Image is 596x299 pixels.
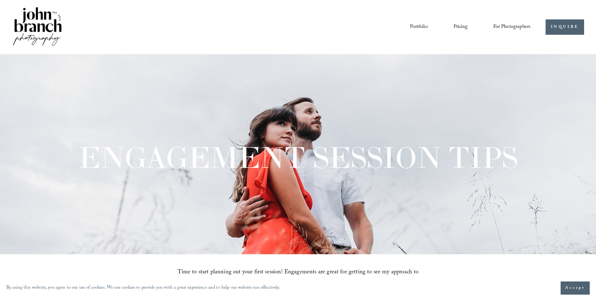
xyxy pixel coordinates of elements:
a: Pricing [453,22,468,32]
a: INQUIRE [546,19,584,35]
p: By using this website, you agree to our use of cookies. We use cookies to provide you with a grea... [6,284,280,293]
img: John Branch IV Photography [12,6,63,48]
button: Accept [561,281,590,295]
span: For Photographers [493,22,531,32]
span: Accept [565,285,585,291]
a: Portfolio [410,22,428,32]
span: ENGAGEMENT SESSION TIPS [79,139,518,176]
a: folder dropdown [493,22,531,32]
